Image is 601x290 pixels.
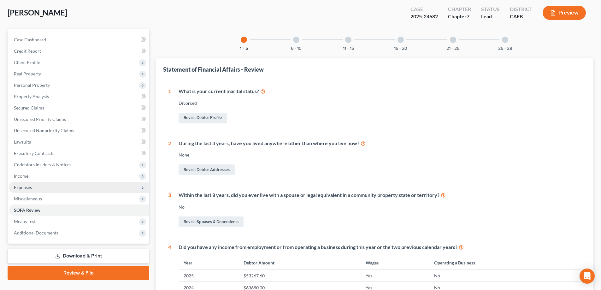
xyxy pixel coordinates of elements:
[543,6,586,20] button: Preview
[8,249,149,263] a: Download & Print
[14,185,32,190] span: Expenses
[14,162,71,167] span: Codebtors Insiders & Notices
[168,88,171,125] div: 1
[14,37,46,42] span: Case Dashboard
[8,266,149,280] a: Review & File
[14,173,28,179] span: Income
[168,192,171,228] div: 3
[8,8,67,17] span: [PERSON_NAME]
[179,244,581,251] div: Did you have any income from employment or from operating a business during this year or the two ...
[394,46,407,51] button: 16 - 20
[448,6,471,13] div: Chapter
[179,256,239,269] th: Year
[163,66,264,73] div: Statement of Financial Affairs - Review
[179,88,581,95] div: What is your current marital status?
[9,102,149,114] a: Secured Claims
[14,207,40,213] span: SOFA Review
[239,256,360,269] th: Debtor Amount
[429,270,581,282] td: No
[9,148,149,159] a: Executory Contracts
[9,204,149,216] a: SOFA Review
[14,139,31,145] span: Lawsuits
[14,48,41,54] span: Credit Report
[179,216,244,227] a: Revisit Spouses & Dependents
[179,140,581,147] div: During the last 3 years, have you lived anywhere other than where you live now?
[179,270,239,282] td: 2025
[14,71,41,76] span: Real Property
[179,100,581,106] div: Divorced
[14,151,54,156] span: Executory Contracts
[9,34,149,45] a: Case Dashboard
[179,192,581,199] div: Within the last 8 years, did you ever live with a spouse or legal equivalent in a community prope...
[168,140,171,177] div: 2
[481,13,500,20] div: Lead
[14,219,36,224] span: Means Test
[14,94,49,99] span: Property Analysis
[291,46,302,51] button: 6 - 10
[14,105,44,110] span: Secured Claims
[9,45,149,57] a: Credit Report
[510,13,533,20] div: CAEB
[9,125,149,136] a: Unsecured Nonpriority Claims
[179,152,581,158] div: None
[361,256,429,269] th: Wages
[498,46,512,51] button: 26 - 28
[410,13,438,20] div: 2025-24682
[179,113,227,123] a: Revisit Debtor Profile
[361,270,429,282] td: Yes
[179,164,235,175] a: Revisit Debtor Addresses
[9,91,149,102] a: Property Analysis
[14,230,58,235] span: Additional Documents
[510,6,533,13] div: District
[240,46,248,51] button: 1 - 5
[481,6,500,13] div: Status
[429,256,581,269] th: Operating a Business
[9,114,149,125] a: Unsecured Priority Claims
[9,136,149,148] a: Lawsuits
[448,13,471,20] div: Chapter
[467,13,469,19] span: 7
[239,270,360,282] td: $53267.60
[179,204,581,210] div: No
[343,46,354,51] button: 11 - 15
[14,128,74,133] span: Unsecured Nonpriority Claims
[580,269,595,284] div: Open Intercom Messenger
[14,116,66,122] span: Unsecured Priority Claims
[446,46,459,51] button: 21 - 25
[14,60,40,65] span: Client Profile
[410,6,438,13] div: Case
[14,82,50,88] span: Personal Property
[14,196,42,201] span: Miscellaneous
